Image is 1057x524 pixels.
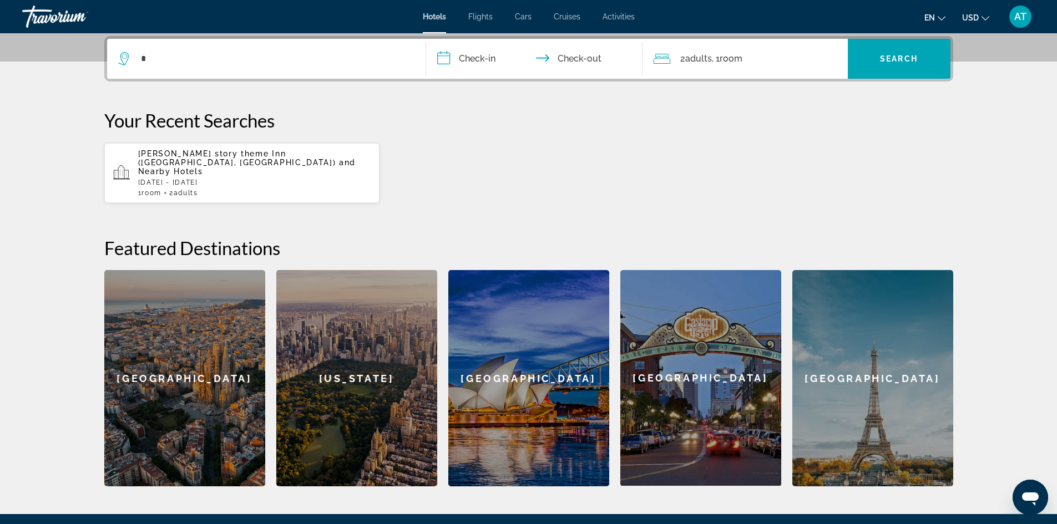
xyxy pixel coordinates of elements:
a: Flights [468,12,493,21]
p: [DATE] - [DATE] [138,179,371,186]
a: Hotels [423,12,446,21]
span: Search [880,54,918,63]
span: and Nearby Hotels [138,158,356,176]
button: Search [848,39,950,79]
span: 1 [138,189,161,197]
button: Change language [924,9,945,26]
span: Room [141,189,161,197]
span: Adults [174,189,198,197]
a: Travorium [22,2,133,31]
button: [PERSON_NAME] story theme Inn ([GEOGRAPHIC_DATA], [GEOGRAPHIC_DATA]) and Nearby Hotels[DATE] - [D... [104,143,380,204]
span: 2 [680,51,712,67]
button: Travelers: 2 adults, 0 children [643,39,848,79]
button: Change currency [962,9,989,26]
span: Adults [685,53,712,64]
span: , 1 [712,51,742,67]
a: [GEOGRAPHIC_DATA] [620,270,781,486]
button: User Menu [1006,5,1035,28]
button: Check in and out dates [426,39,643,79]
span: Room [720,53,742,64]
a: [GEOGRAPHIC_DATA] [792,270,953,486]
span: en [924,13,935,22]
a: [US_STATE] [276,270,437,486]
span: USD [962,13,979,22]
span: AT [1014,11,1026,22]
span: [PERSON_NAME] story theme Inn ([GEOGRAPHIC_DATA], [GEOGRAPHIC_DATA]) [138,149,336,167]
iframe: Кнопка запуска окна обмена сообщениями [1013,480,1048,515]
a: [GEOGRAPHIC_DATA] [448,270,609,486]
h2: Featured Destinations [104,237,953,259]
div: Search widget [107,39,950,79]
p: Your Recent Searches [104,109,953,131]
a: Activities [603,12,635,21]
span: 2 [169,189,198,197]
a: [GEOGRAPHIC_DATA] [104,270,265,486]
a: Cars [515,12,532,21]
a: Cruises [554,12,580,21]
